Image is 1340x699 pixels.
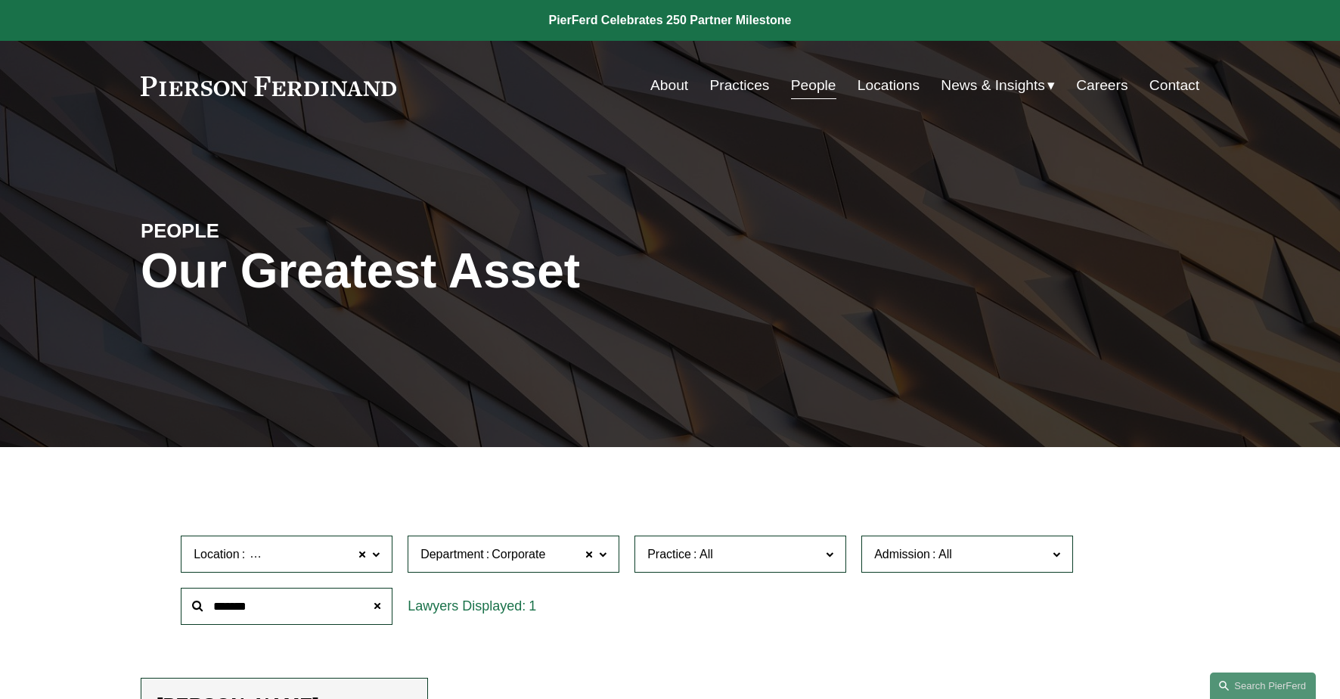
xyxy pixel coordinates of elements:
[858,71,920,100] a: Locations
[194,548,240,561] span: Location
[141,244,846,299] h1: Our Greatest Asset
[529,598,536,614] span: 1
[710,71,770,100] a: Practices
[492,545,545,564] span: Corporate
[650,71,688,100] a: About
[647,548,691,561] span: Practice
[941,71,1055,100] a: folder dropdown
[791,71,836,100] a: People
[420,548,484,561] span: Department
[247,545,374,564] span: [GEOGRAPHIC_DATA]
[874,548,930,561] span: Admission
[1210,673,1316,699] a: Search this site
[941,73,1045,99] span: News & Insights
[1149,71,1199,100] a: Contact
[141,219,405,243] h4: PEOPLE
[1076,71,1128,100] a: Careers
